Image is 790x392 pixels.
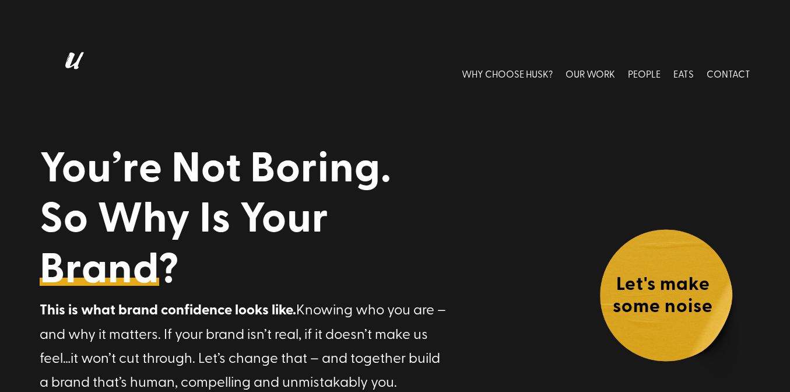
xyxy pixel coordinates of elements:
[40,299,296,319] strong: This is what brand confidence looks like.
[628,47,661,99] a: PEOPLE
[40,241,159,291] a: Brand
[707,47,750,99] a: CONTACT
[566,47,615,99] a: OUR WORK
[673,47,694,99] a: EATS
[40,47,104,99] img: Husk logo
[40,140,451,297] h1: You’re Not Boring. So Why Is Your ?
[462,47,553,99] a: WHY CHOOSE HUSK?
[599,271,727,322] h4: Let's make some noise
